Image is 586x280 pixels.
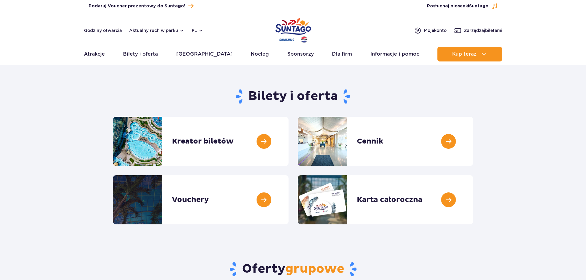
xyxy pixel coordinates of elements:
span: Kup teraz [452,51,476,57]
a: Informacje i pomoc [370,47,419,61]
span: Suntago [469,4,488,8]
button: Posłuchaj piosenkiSuntago [427,3,498,9]
a: Podaruj Voucher prezentowy do Suntago! [89,2,193,10]
button: Aktualny ruch w parku [129,28,184,33]
a: Zarządzajbiletami [454,27,502,34]
h2: Oferty [113,261,473,277]
a: Sponsorzy [287,47,314,61]
span: Zarządzaj biletami [464,27,502,34]
a: Godziny otwarcia [84,27,122,34]
a: Bilety i oferta [123,47,158,61]
a: Atrakcje [84,47,105,61]
span: Posłuchaj piosenki [427,3,488,9]
button: Kup teraz [437,47,502,61]
a: Park of Poland [275,15,311,44]
span: Moje konto [424,27,447,34]
button: pl [192,27,203,34]
span: Podaruj Voucher prezentowy do Suntago! [89,3,185,9]
h1: Bilety i oferta [113,89,473,105]
span: grupowe [285,261,344,277]
a: Nocleg [251,47,269,61]
a: Dla firm [332,47,352,61]
a: Mojekonto [414,27,447,34]
a: [GEOGRAPHIC_DATA] [176,47,233,61]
